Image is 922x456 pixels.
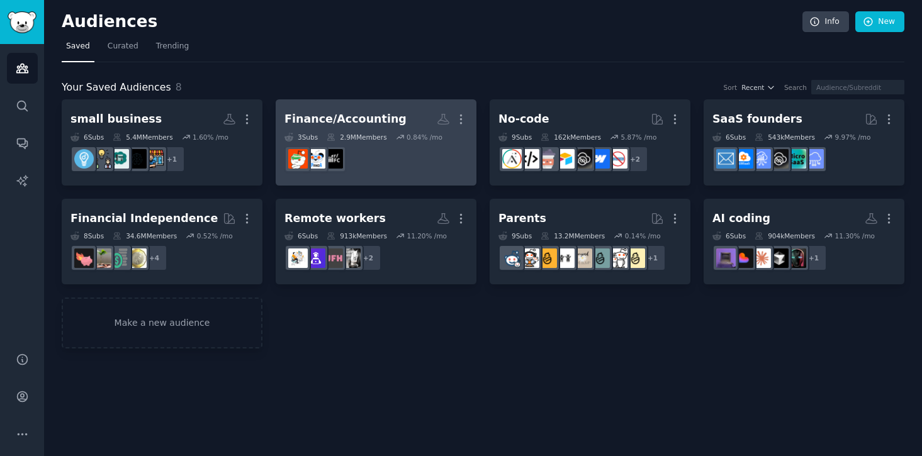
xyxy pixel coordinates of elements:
[113,231,177,240] div: 34.6M Members
[573,248,592,268] img: beyondthebump
[276,99,476,186] a: Finance/Accounting3Subs2.9MMembers0.84% /moFinancialCareersFPandAAccounting
[127,149,147,169] img: AiForSmallBusiness
[741,83,775,92] button: Recent
[306,149,325,169] img: FPandA
[621,133,656,142] div: 5.87 % /mo
[712,211,770,226] div: AI coding
[537,248,557,268] img: NewParents
[622,146,648,172] div: + 2
[801,245,827,271] div: + 1
[355,245,381,271] div: + 2
[62,199,262,285] a: Financial Independence8Subs34.6MMembers0.52% /mo+4UKPersonalFinanceFinancialPlanningFirefatFIRE
[625,231,661,240] div: 0.14 % /mo
[704,99,904,186] a: SaaS founders6Subs543kMembers9.97% /moSaaSmicrosaasNoCodeSaaSSaaSSalesB2BSaaSSaaS_Email_Marketing
[193,133,228,142] div: 1.60 % /mo
[159,146,185,172] div: + 1
[835,231,875,240] div: 11.30 % /mo
[787,149,806,169] img: microsaas
[751,248,771,268] img: ClaudeAI
[811,80,904,94] input: Audience/Subreddit
[502,149,522,169] img: Adalo
[608,248,627,268] img: daddit
[197,231,233,240] div: 0.52 % /mo
[62,298,262,348] a: Make a new audience
[70,231,104,240] div: 8 Sub s
[712,111,802,127] div: SaaS founders
[110,248,129,268] img: FinancialPlanning
[327,133,386,142] div: 2.9M Members
[502,248,522,268] img: Parents
[520,248,539,268] img: parentsofmultiples
[152,36,193,62] a: Trending
[555,149,575,169] img: Airtable
[103,36,143,62] a: Curated
[306,248,325,268] img: RemoteJobHunters
[323,149,343,169] img: FinancialCareers
[110,149,129,169] img: small_business_ideas
[498,111,549,127] div: No-code
[704,199,904,285] a: AI coding6Subs904kMembers11.30% /mo+1aipromptprogrammingcursorClaudeAIlovablevibecoding
[92,248,111,268] img: Fire
[498,211,546,226] div: Parents
[555,248,575,268] img: toddlers
[8,11,37,33] img: GummySearch logo
[490,99,690,186] a: No-code9Subs162kMembers5.87% /mo+2nocodewebflowNoCodeSaaSAirtablenocodelowcodeNoCodeMovementAdalo
[769,149,789,169] img: NoCodeSaaS
[70,111,162,127] div: small business
[141,245,167,271] div: + 4
[341,248,361,268] img: RemoteWorkers
[176,81,182,93] span: 8
[734,248,753,268] img: lovable
[787,248,806,268] img: aipromptprogramming
[573,149,592,169] img: NoCodeSaaS
[712,231,746,240] div: 6 Sub s
[156,41,189,52] span: Trending
[712,133,746,142] div: 6 Sub s
[541,231,605,240] div: 13.2M Members
[716,248,736,268] img: vibecoding
[145,149,164,169] img: SmallBusinessOwners
[62,12,802,32] h2: Audiences
[498,231,532,240] div: 9 Sub s
[113,133,172,142] div: 5.4M Members
[70,211,218,226] div: Financial Independence
[608,149,627,169] img: nocode
[590,248,610,268] img: SingleParents
[490,199,690,285] a: Parents9Subs13.2MMembers0.14% /mo+1ParentingdadditSingleParentsbeyondthebumptoddlersNewParentspar...
[323,248,343,268] img: WFHJobs
[734,149,753,169] img: B2BSaaS
[407,231,447,240] div: 11.20 % /mo
[755,231,815,240] div: 904k Members
[541,133,601,142] div: 162k Members
[276,199,476,285] a: Remote workers6Subs913kMembers11.20% /mo+2RemoteWorkersWFHJobsRemoteJobHuntersRemoteJobs
[284,231,318,240] div: 6 Sub s
[802,11,849,33] a: Info
[288,248,308,268] img: RemoteJobs
[751,149,771,169] img: SaaSSales
[92,149,111,169] img: growmybusiness
[62,99,262,186] a: small business6Subs5.4MMembers1.60% /mo+1SmallBusinessOwnersAiForSmallBusinesssmall_business_idea...
[590,149,610,169] img: webflow
[724,83,738,92] div: Sort
[716,149,736,169] img: SaaS_Email_Marketing
[74,149,94,169] img: Entrepreneur
[284,211,386,226] div: Remote workers
[70,133,104,142] div: 6 Sub s
[835,133,870,142] div: 9.97 % /mo
[537,149,557,169] img: nocodelowcode
[741,83,764,92] span: Recent
[288,149,308,169] img: Accounting
[66,41,90,52] span: Saved
[804,149,824,169] img: SaaS
[108,41,138,52] span: Curated
[284,133,318,142] div: 3 Sub s
[284,111,407,127] div: Finance/Accounting
[755,133,815,142] div: 543k Members
[127,248,147,268] img: UKPersonalFinance
[784,83,807,92] div: Search
[327,231,387,240] div: 913k Members
[62,80,171,96] span: Your Saved Audiences
[639,245,666,271] div: + 1
[407,133,442,142] div: 0.84 % /mo
[769,248,789,268] img: cursor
